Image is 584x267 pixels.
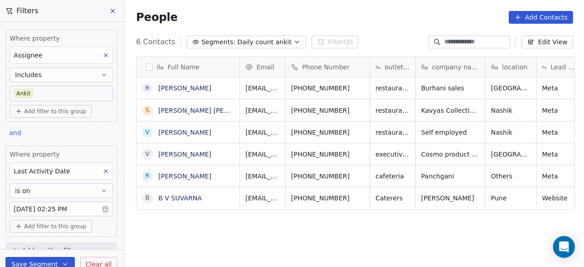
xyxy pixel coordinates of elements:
[136,10,177,24] span: People
[491,194,531,203] span: Pune
[421,194,480,203] span: [PERSON_NAME]
[385,63,410,72] span: outlet type
[291,150,364,159] span: [PHONE_NUMBER]
[245,194,280,203] span: [EMAIL_ADDRESS][DOMAIN_NAME]
[302,63,349,72] span: Phone Number
[136,37,175,47] span: 6 Contacts
[158,194,202,202] a: B V SUVARNA
[421,172,480,181] span: Panchgani
[245,106,280,115] span: [EMAIL_ADDRESS][DOMAIN_NAME]
[509,11,573,24] button: Add Contacts
[421,84,480,93] span: Burhani sales
[375,172,410,181] span: cafeteria
[291,128,364,137] span: [PHONE_NUMBER]
[158,129,211,136] a: [PERSON_NAME]
[245,128,280,137] span: [EMAIL_ADDRESS][DOMAIN_NAME]
[421,150,480,159] span: Cosmo product detailing
[491,172,531,181] span: Others
[542,128,576,137] span: Meta
[542,194,576,203] span: Website
[432,63,480,72] span: company name
[370,57,415,77] div: outlet type
[291,84,364,93] span: [PHONE_NUMBER]
[146,149,150,159] div: V
[375,84,410,93] span: restaurants
[521,36,573,48] button: Edit View
[551,63,577,72] span: Lead Source
[158,151,211,158] a: [PERSON_NAME]
[553,236,575,258] div: Open Intercom Messenger
[421,106,480,115] span: Kavyas Collection [PERSON_NAME] Phata
[375,128,410,137] span: restaurants
[136,57,240,77] div: Full Name
[286,57,370,77] div: Phone Number
[312,36,359,48] button: Filter(2)
[375,106,410,115] span: restaurants
[491,84,531,93] span: [GEOGRAPHIC_DATA]
[158,107,266,114] a: [PERSON_NAME] [PERSON_NAME]
[485,57,536,77] div: location
[145,84,150,93] div: R
[291,106,364,115] span: [PHONE_NUMBER]
[375,150,410,159] span: executive_kitchens
[542,172,576,181] span: Meta
[158,84,211,92] a: [PERSON_NAME]
[146,105,150,115] div: S
[240,57,285,77] div: Email
[421,128,480,137] span: Self employed
[542,150,576,159] span: Meta
[291,172,364,181] span: [PHONE_NUMBER]
[375,194,410,203] span: Caterers
[542,106,576,115] span: Meta
[537,57,582,77] div: Lead Source
[491,128,531,137] span: Nashik
[237,37,292,47] span: Daily count ankit
[491,106,531,115] span: Nashik
[245,150,280,159] span: [EMAIL_ADDRESS][DOMAIN_NAME]
[146,193,150,203] div: B
[291,194,364,203] span: [PHONE_NUMBER]
[145,171,150,181] div: R
[167,63,199,72] span: Full Name
[491,150,531,159] span: [GEOGRAPHIC_DATA]
[158,173,211,180] a: [PERSON_NAME]
[245,172,280,181] span: [EMAIL_ADDRESS][DOMAIN_NAME]
[256,63,274,72] span: Email
[146,127,150,137] div: V
[416,57,485,77] div: company name
[502,63,527,72] span: location
[201,37,235,47] span: Segments:
[542,84,576,93] span: Meta
[245,84,280,93] span: [EMAIL_ADDRESS][DOMAIN_NAME]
